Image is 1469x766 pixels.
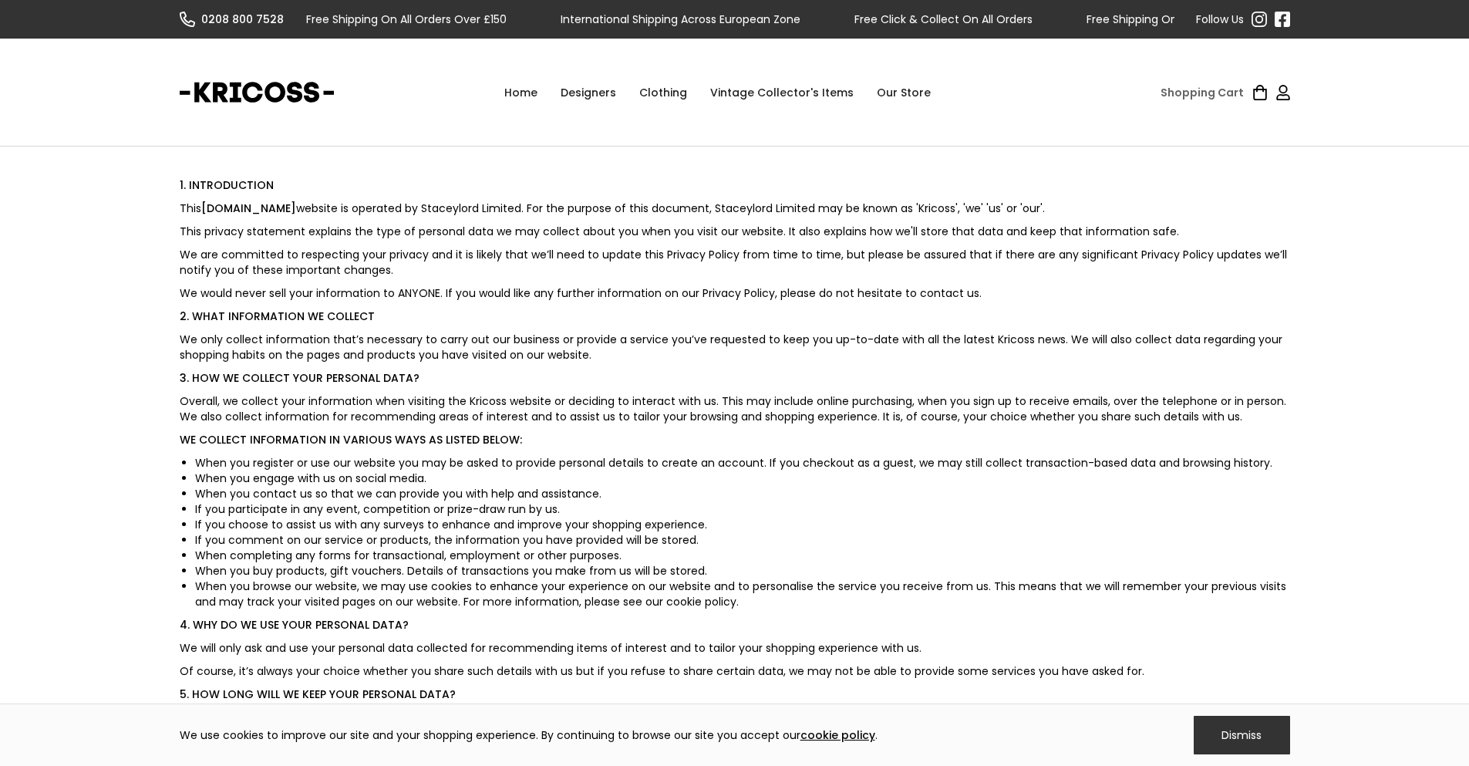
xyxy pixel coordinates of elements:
p: We would never sell your information to ANYONE. If you would like any further information on our ... [180,285,1290,301]
a: cookie policy [800,727,875,743]
li: If you choose to assist us with any surveys to enhance and improve your shopping experience. [195,517,1290,532]
strong: 2. WHAT INFORMATION WE COLLECT [180,309,375,324]
div: Free Shipping On All Orders Over £150 [1087,12,1287,27]
a: Our Store [865,69,942,116]
li: When you browse our website, we may use cookies to enhance your experience on our website and to ... [195,579,1290,609]
strong: 3. HOW WE COLLECT YOUR PERSONAL DATA? [180,370,419,386]
div: Designers [549,69,628,116]
li: When completing any forms for transactional, employment or other purposes. [195,548,1290,563]
div: Free Click & Collect On All Orders [854,12,1033,27]
a: 0208 800 7528 [180,12,295,27]
p: This privacy statement explains the type of personal data we may collect about you when you visit... [180,224,1290,239]
div: We use cookies to improve our site and your shopping experience. By continuing to browse our site... [180,727,878,743]
div: Follow Us [1196,12,1244,27]
a: Home [493,69,549,116]
p: We will only ask and use your personal data collected for recommending items of interest and to t... [180,640,1290,656]
li: If you comment on our service or products, the information you have provided will be stored. [195,532,1290,548]
li: When you buy products, gift vouchers. Details of transactions you make from us will be stored. [195,563,1290,579]
strong: 1. INTRODUCTION [180,177,274,193]
li: When you register or use our website you may be asked to provide personal details to create an ac... [195,455,1290,471]
div: Shopping Cart [1161,85,1244,100]
li: When you engage with us on social media. [195,471,1290,486]
a: [DOMAIN_NAME] [201,201,296,216]
div: Clothing [628,69,699,116]
li: When you contact us so that we can provide you with help and assistance. [195,486,1290,501]
p: We are committed to respecting your privacy and it is likely that we’ll need to update this Priva... [180,247,1290,278]
li: If you participate in any event, competition or prize-draw run by us. [195,501,1290,517]
strong: WE COLLECT INFORMATION IN VARIOUS WAYS AS LISTED BELOW: [180,432,522,447]
p: Of course, it’s always your choice whether you share such details with us but if you refuse to sh... [180,663,1290,679]
p: We only collect information that’s necessary to carry out our business or provide a service you’v... [180,332,1290,363]
p: This website is operated by Staceylord Limited. For the purpose of this document, Staceylord Limi... [180,201,1290,216]
p: Overall, we collect your information when visiting the Kricoss website or deciding to interact wi... [180,393,1290,424]
div: 0208 800 7528 [201,12,284,27]
strong: 4. WHY DO WE USE YOUR PERSONAL DATA? [180,617,409,633]
a: Vintage Collector's Items [699,69,865,116]
div: International Shipping Across European Zone [561,12,800,27]
a: home [180,73,334,112]
div: Dismiss [1194,716,1290,754]
div: Free Shipping On All Orders Over £150 [306,12,507,27]
strong: 5. HOW LONG WILL WE KEEP YOUR PERSONAL DATA? [180,687,456,702]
